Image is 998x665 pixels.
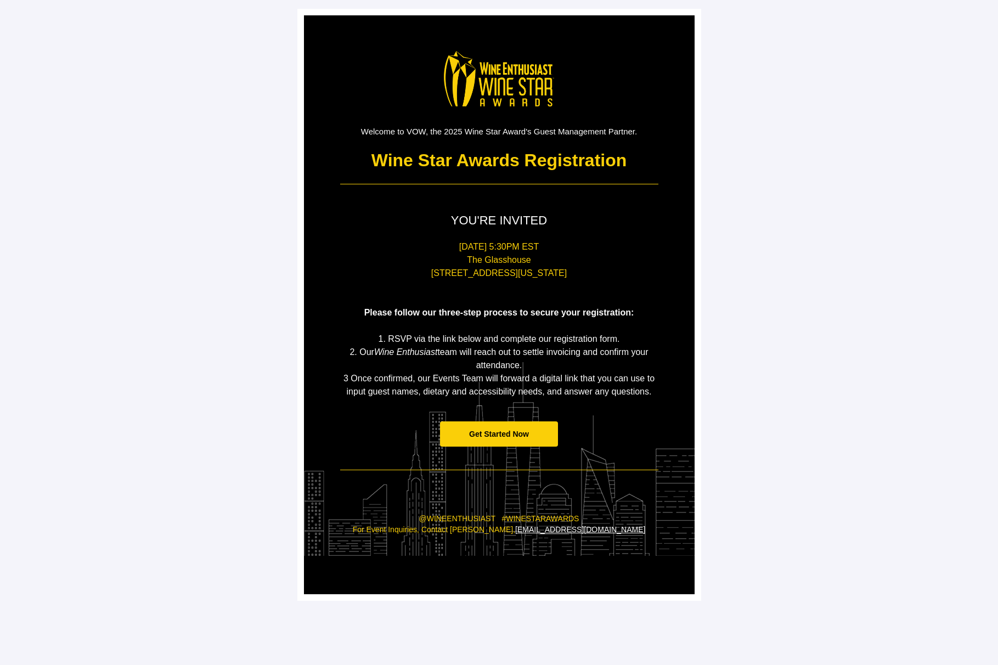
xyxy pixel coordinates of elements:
strong: Wine Star Awards Registration [371,150,627,170]
span: 1. RSVP via the link below and complete our registration form. [379,334,620,343]
a: [EMAIL_ADDRESS][DOMAIN_NAME] [515,525,645,534]
span: 2. Our team will reach out to settle invoicing and confirm your attendance. [349,347,648,370]
p: @WINEENTHUSIAST #WINESTARAWARDS For Event Inquiries, Contact [PERSON_NAME], [340,514,658,556]
p: The Glasshouse [340,253,658,267]
span: Please follow our three-step process to secure your registration: [364,308,634,317]
span: Get Started Now [469,430,529,438]
span: 3 Once confirmed, our Events Team will forward a digital link that you can use to input guest nam... [343,374,655,396]
p: [DATE] 5:30PM EST [340,240,658,253]
a: Get Started Now [440,421,558,447]
em: Wine Enthusiast [374,347,437,357]
p: [STREET_ADDRESS][US_STATE] [340,267,658,280]
p: YOU'RE INVITED [340,212,658,229]
p: Welcome to VOW, the 2025 Wine Star Award's Guest Management Partner. [340,126,658,137]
